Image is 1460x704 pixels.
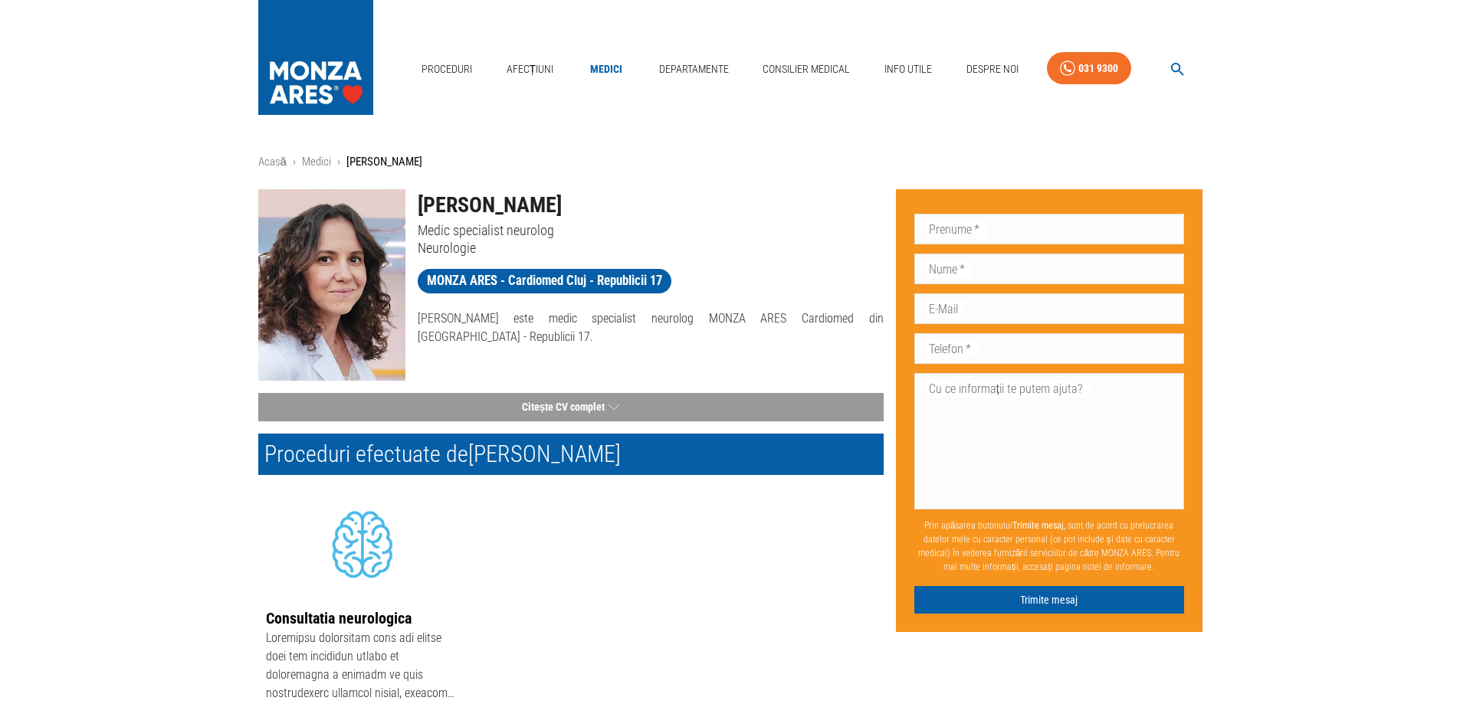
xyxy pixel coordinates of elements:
[500,54,560,85] a: Afecțiuni
[914,586,1184,614] button: Trimite mesaj
[258,153,1202,171] nav: breadcrumb
[418,189,884,221] h1: [PERSON_NAME]
[346,153,422,171] p: [PERSON_NAME]
[582,54,631,85] a: Medici
[1047,52,1131,85] a: 031 9300
[653,54,735,85] a: Departamente
[1012,520,1064,531] b: Trimite mesaj
[258,189,405,381] img: Dr. Ioana Simina Barac
[337,153,340,171] li: ›
[302,155,331,169] a: Medici
[960,54,1025,85] a: Despre Noi
[258,393,884,421] button: Citește CV complet
[756,54,856,85] a: Consilier Medical
[415,54,478,85] a: Proceduri
[258,434,884,475] h2: Proceduri efectuate de [PERSON_NAME]
[1078,59,1118,78] div: 031 9300
[258,155,287,169] a: Acasă
[418,271,671,290] span: MONZA ARES - Cardiomed Cluj - Republicii 17
[418,269,671,293] a: MONZA ARES - Cardiomed Cluj - Republicii 17
[418,309,884,346] p: [PERSON_NAME] este medic specialist neurolog MONZA ARES Cardiomed din [GEOGRAPHIC_DATA] - Republi...
[878,54,938,85] a: Info Utile
[418,239,884,257] p: Neurologie
[914,512,1184,580] p: Prin apăsarea butonului , sunt de acord cu prelucrarea datelor mele cu caracter personal (ce pot ...
[418,221,884,239] p: Medic specialist neurolog
[293,153,296,171] li: ›
[266,609,412,627] a: Consultatia neurologica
